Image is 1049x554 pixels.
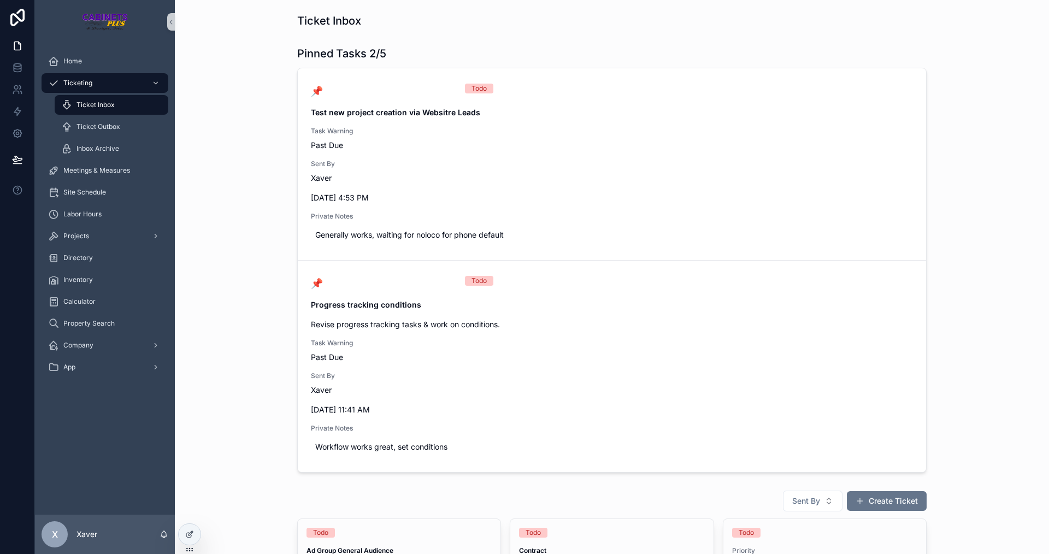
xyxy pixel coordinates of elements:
[76,122,120,131] span: Ticket Outbox
[311,212,913,221] span: Private Notes
[311,339,452,347] span: Task Warning
[792,496,820,506] span: Sent By
[76,529,97,540] p: Xaver
[42,51,168,71] a: Home
[311,108,480,117] strong: Test new project creation via Websitre Leads
[311,372,913,380] span: Sent By
[783,491,842,511] button: Select Button
[63,188,106,197] span: Site Schedule
[311,127,452,135] span: Task Warning
[63,210,102,219] span: Labor Hours
[63,363,75,372] span: App
[42,314,168,333] a: Property Search
[313,528,328,538] div: Todo
[63,166,130,175] span: Meetings & Measures
[311,319,913,330] span: Revise progress tracking tasks & work on conditions.
[55,95,168,115] a: Ticket Inbox
[297,46,386,61] h1: Pinned Tasks 2/5
[311,84,452,98] h4: 📌
[42,204,168,224] a: Labor Hours
[847,491,927,511] button: Create Ticket
[63,254,93,262] span: Directory
[42,335,168,355] a: Company
[52,528,58,541] span: X
[311,192,913,203] span: [DATE] 4:53 PM
[472,276,487,286] div: Todo
[63,232,89,240] span: Projects
[63,319,115,328] span: Property Search
[55,139,168,158] a: Inbox Archive
[311,140,452,151] span: Past Due
[35,44,175,391] div: scrollable content
[63,79,92,87] span: Ticketing
[311,352,452,363] span: Past Due
[55,117,168,137] a: Ticket Outbox
[311,160,913,168] span: Sent By
[42,226,168,246] a: Projects
[76,144,119,153] span: Inbox Archive
[297,13,361,28] h1: Ticket Inbox
[82,13,128,31] img: App logo
[311,404,913,415] span: [DATE] 11:41 AM
[311,300,421,309] strong: Progress tracking conditions
[42,182,168,202] a: Site Schedule
[42,248,168,268] a: Directory
[42,292,168,311] a: Calculator
[42,357,168,377] a: App
[311,385,332,396] span: Xaver
[311,424,913,433] span: Private Notes
[76,101,115,109] span: Ticket Inbox
[472,84,487,93] div: Todo
[315,229,909,240] span: Generally works, waiting for noloco for phone default
[311,173,332,184] span: Xaver
[63,297,96,306] span: Calculator
[63,275,93,284] span: Inventory
[63,341,93,350] span: Company
[315,441,909,452] span: Workflow works great, set conditions
[42,73,168,93] a: Ticketing
[42,270,168,290] a: Inventory
[63,57,82,66] span: Home
[311,276,452,291] h4: 📌
[526,528,541,538] div: Todo
[42,161,168,180] a: Meetings & Measures
[739,528,754,538] div: Todo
